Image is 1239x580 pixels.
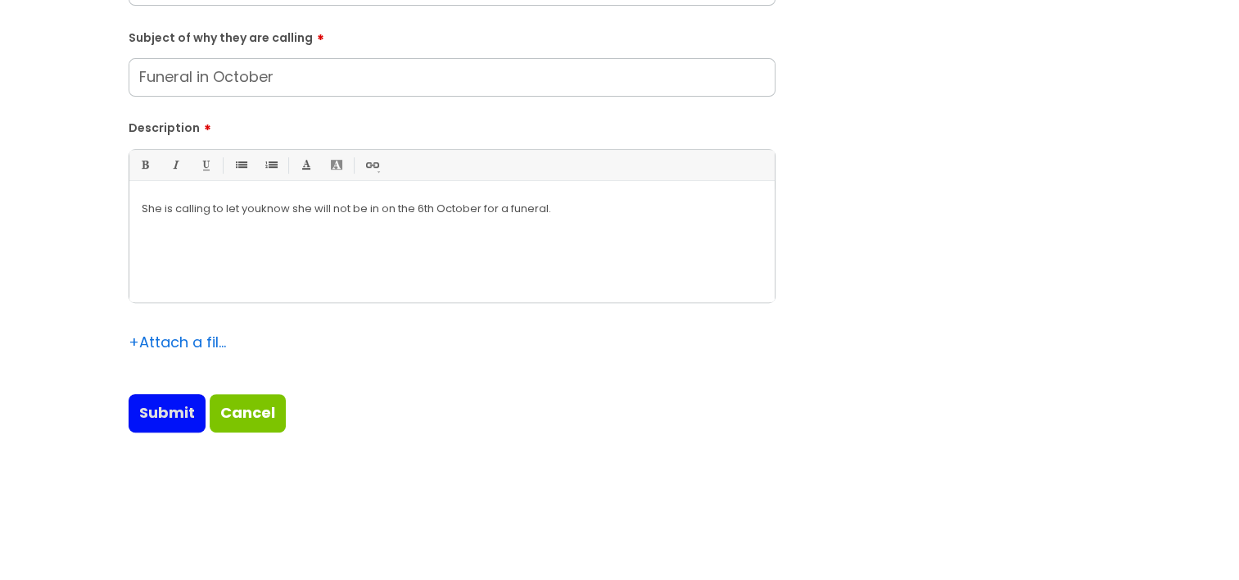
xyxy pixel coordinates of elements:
label: Subject of why they are calling [129,25,776,45]
a: Cancel [210,394,286,432]
a: Font Color [296,155,316,175]
a: • Unordered List (Ctrl-Shift-7) [230,155,251,175]
a: Bold (Ctrl-B) [134,155,155,175]
input: Submit [129,394,206,432]
a: 1. Ordered List (Ctrl-Shift-8) [260,155,281,175]
a: Italic (Ctrl-I) [165,155,185,175]
a: Underline(Ctrl-U) [195,155,215,175]
a: Link [361,155,382,175]
a: Back Color [326,155,346,175]
div: Attach a file [129,329,227,356]
p: She is calling to let you know she will not be in on the 6t h October for a funeral. [142,202,762,216]
label: Description [129,116,776,135]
